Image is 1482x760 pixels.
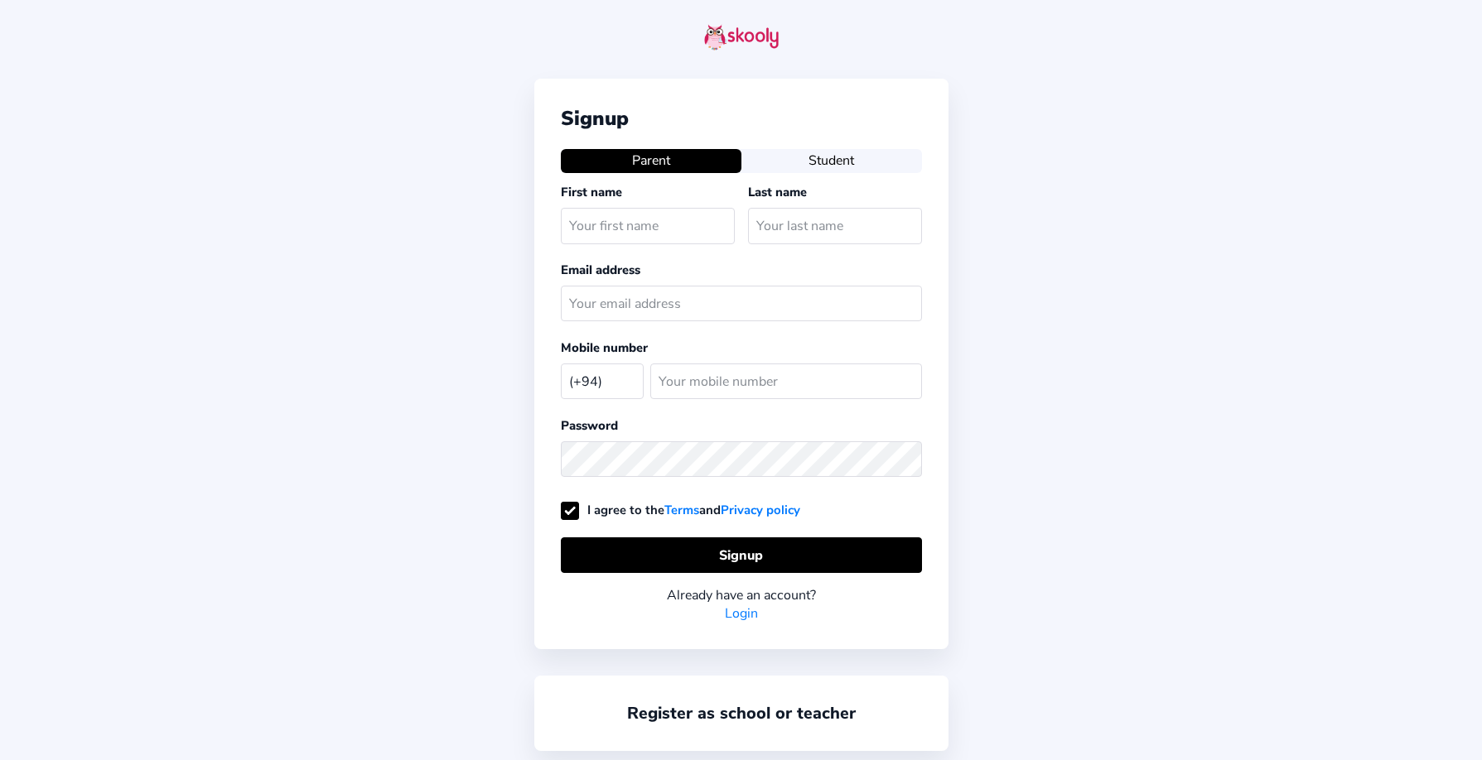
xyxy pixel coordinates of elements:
a: Terms [664,502,699,518]
button: Signup [561,537,922,573]
label: I agree to the and [561,502,800,518]
input: Your email address [561,286,922,321]
button: Parent [561,149,741,172]
label: Last name [748,184,807,200]
input: Your mobile number [650,363,922,399]
a: Register as school or teacher [627,702,856,724]
label: First name [561,184,622,200]
button: Student [741,149,922,172]
label: Email address [561,262,640,278]
img: skooly-logo.png [704,24,779,51]
label: Password [561,417,618,434]
label: Mobile number [561,339,648,356]
div: Signup [561,105,922,132]
div: Already have an account? [561,586,922,604]
input: Your last name [748,208,922,243]
input: Your first name [561,208,735,243]
a: Login [725,604,758,623]
a: Privacy policy [721,502,800,518]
